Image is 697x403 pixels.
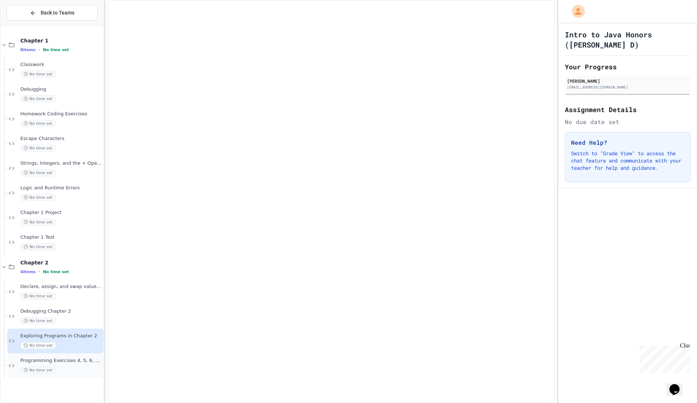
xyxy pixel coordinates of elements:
span: No time set [20,194,56,201]
div: [PERSON_NAME] [567,78,688,84]
span: No time set [20,95,56,102]
span: Debugging [20,86,102,92]
h2: Assignment Details [565,104,690,115]
span: No time set [20,293,56,300]
span: No time set [20,317,56,324]
button: Back to Teams [7,5,98,21]
span: No time set [20,219,56,226]
span: Back to Teams [41,9,74,17]
div: No due date set [565,118,690,126]
span: Homework Coding Exercises [20,111,102,117]
span: No time set [20,342,56,349]
span: No time set [20,243,56,250]
span: Chapter 1 Test [20,234,102,240]
div: Chat with us now!Close [3,3,50,46]
span: 4 items [20,270,36,274]
iframe: chat widget [637,342,690,373]
span: No time set [20,145,56,152]
span: Strings, Integers, and the + Operator [20,160,102,166]
span: Declare, assign, and swap values of variables [20,284,102,290]
span: No time set [20,169,56,176]
span: Programming Exercises 4, 5, 6, and 7 [20,358,102,364]
span: Chapter 1 Project [20,210,102,216]
span: No time set [20,120,56,127]
div: [EMAIL_ADDRESS][DOMAIN_NAME] [567,85,688,90]
p: Switch to "Grade View" to access the chat feature and communicate with your teacher for help and ... [571,150,684,172]
span: Chapter 1 [20,37,102,44]
span: Exploring Programs in Chapter 2 [20,333,102,339]
span: 8 items [20,48,36,52]
div: My Account [564,3,587,20]
h1: Intro to Java Honors ([PERSON_NAME] D) [565,29,690,50]
span: Debugging Chapter 2 [20,308,102,314]
span: Classwork [20,62,102,68]
h2: Your Progress [565,62,690,72]
span: • [38,269,40,275]
span: No time set [20,367,56,374]
span: Logic and Runtime Errors [20,185,102,191]
span: No time set [43,270,69,274]
span: No time set [20,71,56,78]
h3: Need Help? [571,138,684,147]
span: • [38,47,40,53]
span: Chapter 2 [20,259,102,266]
iframe: chat widget [667,374,690,396]
span: Escape Characters [20,136,102,142]
span: No time set [43,48,69,52]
